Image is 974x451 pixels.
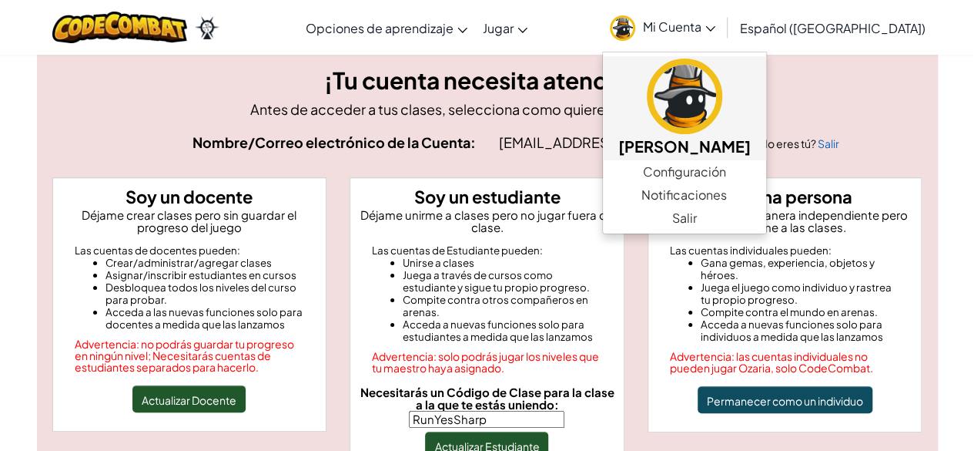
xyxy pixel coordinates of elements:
[603,56,766,160] a: [PERSON_NAME]
[672,210,697,226] font: Salir
[698,386,872,413] button: Permanecer como un individuo
[643,19,701,35] font: Mi Cuenta
[603,207,766,230] a: Salir
[324,66,651,95] font: ¡Tu cuenta necesita atención!
[403,268,590,294] font: Juega a través de cursos como estudiante y sigue tu propio progreso.
[372,349,599,375] font: Advertencia: solo podrás jugar los niveles que tu maestro haya asignado.
[105,281,296,306] font: Desbloquea todos los niveles del curso para probar.
[641,187,727,203] font: Notificaciones
[132,385,246,412] button: Actualizar Docente
[105,256,272,269] font: Crear/administrar/agregar clases
[105,305,303,331] font: Acceda a las nuevas funciones solo para docentes a medida que las lanzamos
[603,183,766,207] a: Notificaciones
[647,59,722,134] img: avatar
[483,20,514,36] font: Jugar
[670,244,832,257] font: Las cuentas individuales pueden:
[195,16,219,39] img: Ozaria
[75,337,294,374] font: Advertencia: no podrás guardar tu progreso en ningún nivel; Necesitarás cuentas de estudiantes se...
[740,20,925,36] font: Español ([GEOGRAPHIC_DATA])
[413,186,560,207] font: Soy un estudiante
[618,136,751,156] font: [PERSON_NAME]
[701,281,892,306] font: Juega el juego como individuo y rastrea tu propio progreso.
[475,7,535,49] a: Jugar
[360,385,614,412] font: Necesitarás un Código de Clase para la clase a la que te estás uniendo:
[298,7,475,49] a: Opciones de aprendizaje
[360,207,614,234] font: Déjame unirme a clases pero no jugar fuera de clase.
[306,20,454,36] font: Opciones de aprendizaje
[662,207,908,234] font: Déjame jugar de manera independiente pero no unirme a las clases.
[82,207,296,234] font: Déjame crear clases pero sin guardar el progreso del juego
[409,411,564,428] input: Necesitarás un Código de Clase para la clase a la que te estás uniendo:
[701,318,883,343] font: Acceda a nuevas funciones solo para individuos a medida que las lanzamos
[603,160,766,183] a: Configuración
[718,186,852,207] font: Soy una persona
[403,256,474,269] font: Unirse a clases
[250,100,724,118] font: Antes de acceder a tus clases, selecciona como quieres usar esta cuenta.
[403,318,593,343] font: Acceda a nuevas funciones solo para estudiantes a medida que las lanzamos
[142,393,236,407] font: Actualizar Docente
[732,7,933,49] a: Español ([GEOGRAPHIC_DATA])
[701,305,878,318] font: Compite contra el mundo en arenas.
[707,394,863,408] font: Permanecer como un individuo
[192,133,476,151] font: Nombre/Correo electrónico de la Cuenta:
[610,15,635,41] img: avatar
[701,256,875,281] font: Gana gemas, experiencia, objetos y héroes.
[602,3,723,52] a: Mi Cuenta
[403,293,588,318] font: Compite contra otros compañeros en arenas.
[126,186,253,207] font: Soy un docente
[670,349,873,375] font: Advertencia: las cuentas individuales no pueden jugar Ozaria, solo CodeCombat.
[75,244,240,257] font: Las cuentas de docentes pueden:
[105,268,296,281] font: Asignar/inscribir estudiantes en cursos
[643,163,726,180] font: Configuración
[372,244,543,257] font: Las cuentas de Estudiante pueden:
[818,136,839,150] a: Salir
[499,133,737,151] font: [EMAIL_ADDRESS][DOMAIN_NAME]
[755,136,816,150] font: ¿No eres tú?
[52,12,187,43] img: Logotipo de CodeCombat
